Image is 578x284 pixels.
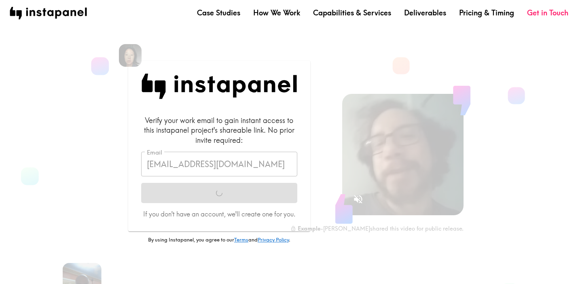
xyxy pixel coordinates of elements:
button: Sound is off [349,191,367,208]
div: - [PERSON_NAME] shared this video for public release. [290,225,464,232]
a: How We Work [253,8,300,18]
p: If you don't have an account, we'll create one for you. [141,210,297,218]
b: Example [298,225,320,232]
a: Get in Touch [527,8,568,18]
img: instapanel [10,7,87,19]
label: Email [147,148,162,157]
a: Pricing & Timing [459,8,514,18]
a: Capabilities & Services [313,8,391,18]
img: Instapanel [141,74,297,99]
a: Terms [234,236,248,243]
a: Case Studies [197,8,240,18]
div: Verify your work email to gain instant access to this instapanel project's shareable link. No pri... [141,115,297,145]
p: By using Instapanel, you agree to our and . [128,236,310,244]
a: Deliverables [404,8,446,18]
a: Privacy Policy [258,236,289,243]
img: Rennie [119,44,142,67]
